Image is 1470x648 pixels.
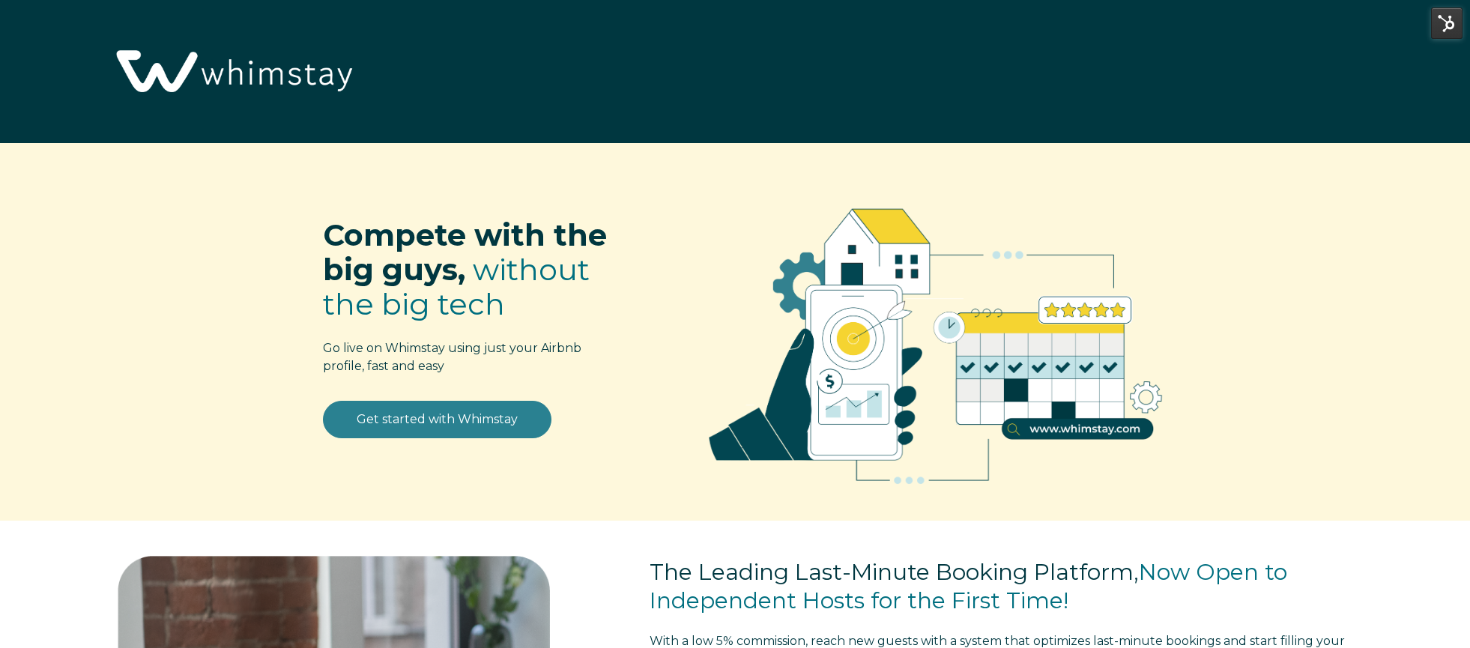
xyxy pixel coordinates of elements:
[650,558,1287,614] span: Now Open to Independent Hosts for the First Time!
[672,166,1200,512] img: RBO Ilustrations-02
[323,216,607,288] span: Compete with the big guys,
[105,7,360,138] img: Whimstay Logo-02 1
[323,251,590,322] span: without the big tech
[650,634,1255,648] span: With a low 5% commission, reach new guests with a system that optimizes last-minute bookings and s
[323,401,551,438] a: Get started with Whimstay
[1431,7,1463,39] img: HubSpot Tools Menu Toggle
[650,558,1139,586] span: The Leading Last-Minute Booking Platform,
[323,341,581,373] span: Go live on Whimstay using just your Airbnb profile, fast and easy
